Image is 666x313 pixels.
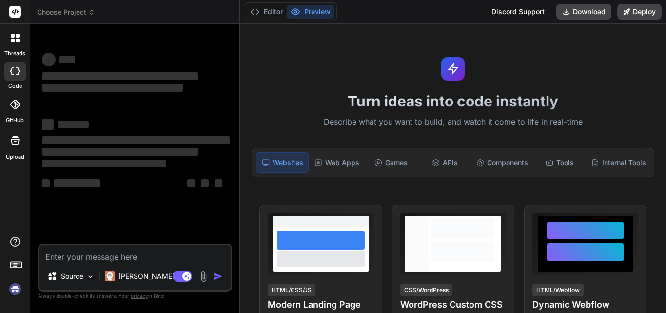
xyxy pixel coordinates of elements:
h4: Modern Landing Page [268,298,373,312]
p: Source [61,271,83,281]
span: ‌ [42,119,54,130]
span: ‌ [201,179,209,187]
div: Internal Tools [588,152,650,173]
img: signin [7,281,23,297]
span: ‌ [59,56,75,63]
div: CSS/WordPress [400,284,452,296]
span: ‌ [42,136,230,144]
span: Choose Project [37,7,95,17]
label: GitHub [6,116,24,125]
div: Websites [256,152,309,173]
span: ‌ [42,179,50,187]
button: Download [556,4,611,20]
button: Deploy [617,4,662,20]
p: [PERSON_NAME] 4 S.. [118,271,191,281]
p: Always double-check its answers. Your in Bind [38,292,232,301]
div: APIs [419,152,470,173]
div: Components [472,152,532,173]
span: privacy [131,293,148,299]
div: HTML/CSS/JS [268,284,315,296]
span: ‌ [42,53,56,66]
span: ‌ [58,121,89,128]
span: ‌ [54,179,100,187]
h4: WordPress Custom CSS [400,298,506,312]
label: threads [4,49,25,58]
span: ‌ [187,179,195,187]
img: Pick Models [86,272,95,281]
div: HTML/Webflow [532,284,584,296]
p: Describe what you want to build, and watch it come to life in real-time [246,116,660,128]
h1: Turn ideas into code instantly [246,92,660,110]
div: Discord Support [486,4,550,20]
span: ‌ [42,72,198,80]
button: Editor [246,5,287,19]
div: Tools [534,152,586,173]
span: ‌ [42,148,198,156]
img: icon [213,271,223,281]
button: Preview [287,5,334,19]
img: Claude 4 Sonnet [105,271,115,281]
div: Web Apps [311,152,363,173]
label: Upload [6,153,24,161]
div: Games [365,152,417,173]
label: code [8,82,22,90]
span: ‌ [42,84,183,92]
img: attachment [198,271,209,282]
span: ‌ [215,179,222,187]
span: ‌ [42,160,166,167]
